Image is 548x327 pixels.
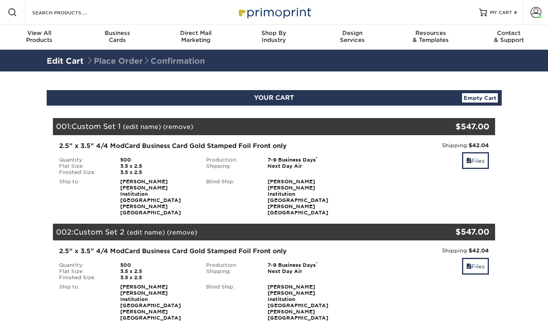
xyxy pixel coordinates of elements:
div: 2.5" x 3.5" 4/4 ModCard Business Card Gold Stamped Foil Front only [59,141,342,151]
strong: $42.04 [469,142,489,148]
div: 3.5 x 2.5 [114,275,200,281]
span: Business [78,30,156,37]
div: & Templates [391,30,469,43]
a: Direct MailMarketing [157,25,235,50]
div: Next Day Air [262,268,348,275]
a: Resources& Templates [391,25,469,50]
span: MY CART [490,9,512,16]
div: 002: [53,224,422,241]
a: (edit name) [123,123,161,130]
div: Next Day Air [262,163,348,169]
a: (remove) [163,123,193,130]
div: Cards [78,30,156,43]
a: Files [462,258,489,275]
div: 500 [114,262,200,268]
strong: [PERSON_NAME] [PERSON_NAME] Institution [GEOGRAPHIC_DATA][PERSON_NAME] [GEOGRAPHIC_DATA] [120,179,181,216]
span: Place Order Confirmation [86,56,205,66]
span: Resources [391,30,469,37]
a: (remove) [167,229,197,236]
div: 3.5 x 2.5 [114,163,200,169]
a: Shop ByIndustry [235,25,313,50]
div: Blind Ship: [200,179,262,216]
input: SEARCH PRODUCTS..... [32,8,107,17]
span: files [466,158,472,164]
span: Contact [470,30,548,37]
div: Flat Size: [53,268,115,275]
img: Primoprint [235,4,313,21]
div: $547.00 [422,226,490,238]
a: (edit name) [127,229,165,236]
a: DesignServices [313,25,391,50]
div: & Support [470,30,548,43]
a: Files [462,152,489,169]
div: 3.5 x 2.5 [114,268,200,275]
div: Shipping: [354,247,489,254]
span: Design [313,30,391,37]
div: Marketing [157,30,235,43]
div: $547.00 [422,121,490,132]
div: Ship to: [53,284,115,321]
span: 4 [514,10,517,15]
span: files [466,263,472,270]
div: Shipping: [200,163,262,169]
strong: [PERSON_NAME] [PERSON_NAME] Institution [GEOGRAPHIC_DATA][PERSON_NAME] [GEOGRAPHIC_DATA] [120,284,181,321]
div: Blind Ship: [200,284,262,321]
div: Finished Size: [53,275,115,281]
div: Shipping: [354,141,489,149]
div: 7-9 Business Days [262,157,348,163]
div: 7-9 Business Days [262,262,348,268]
a: BusinessCards [78,25,156,50]
div: 3.5 x 2.5 [114,169,200,176]
div: Services [313,30,391,43]
div: 2.5" x 3.5" 4/4 ModCard Business Card Gold Stamped Foil Front only [59,247,342,256]
strong: $42.04 [469,247,489,254]
div: Quantity: [53,262,115,268]
a: Contact& Support [470,25,548,50]
span: Custom Set 1 [72,122,121,130]
div: Flat Size: [53,163,115,169]
span: Shop By [235,30,313,37]
div: Production: [200,157,262,163]
span: YOUR CART [254,94,294,101]
div: Quantity: [53,157,115,163]
div: Industry [235,30,313,43]
strong: [PERSON_NAME] [PERSON_NAME] Institution [GEOGRAPHIC_DATA][PERSON_NAME] [GEOGRAPHIC_DATA] [268,284,328,321]
a: Empty Cart [462,93,498,103]
div: 001: [53,118,422,135]
span: Direct Mail [157,30,235,37]
div: Finished Size: [53,169,115,176]
a: Edit Cart [47,56,84,66]
span: Custom Set 2 [74,228,124,236]
div: 500 [114,157,200,163]
div: Production: [200,262,262,268]
div: Shipping: [200,268,262,275]
strong: [PERSON_NAME] [PERSON_NAME] Institution [GEOGRAPHIC_DATA][PERSON_NAME] [GEOGRAPHIC_DATA] [268,179,328,216]
div: Ship to: [53,179,115,216]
